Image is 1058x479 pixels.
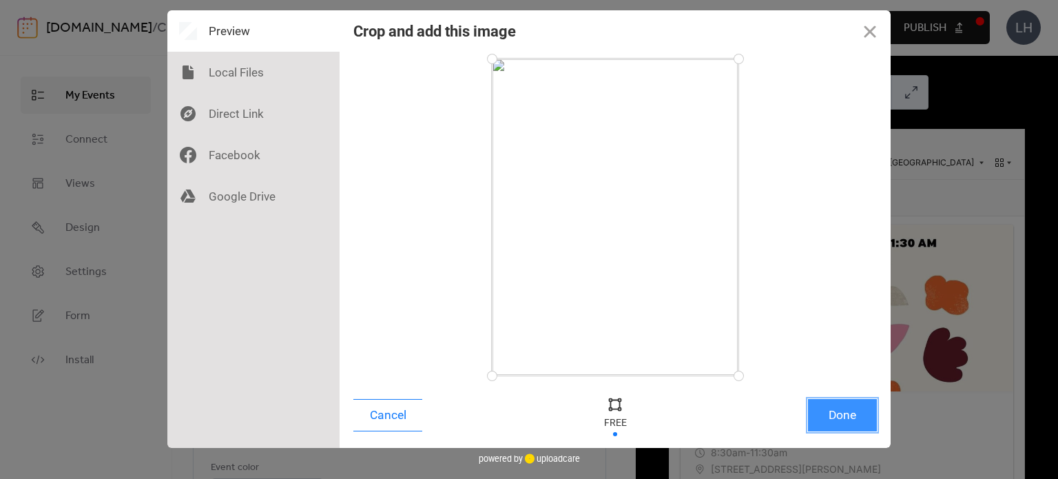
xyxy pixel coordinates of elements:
[167,52,340,93] div: Local Files
[479,448,580,469] div: powered by
[353,399,422,431] button: Cancel
[849,10,891,52] button: Close
[167,176,340,217] div: Google Drive
[167,10,340,52] div: Preview
[523,453,580,464] a: uploadcare
[353,23,516,40] div: Crop and add this image
[167,134,340,176] div: Facebook
[808,399,877,431] button: Done
[167,93,340,134] div: Direct Link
